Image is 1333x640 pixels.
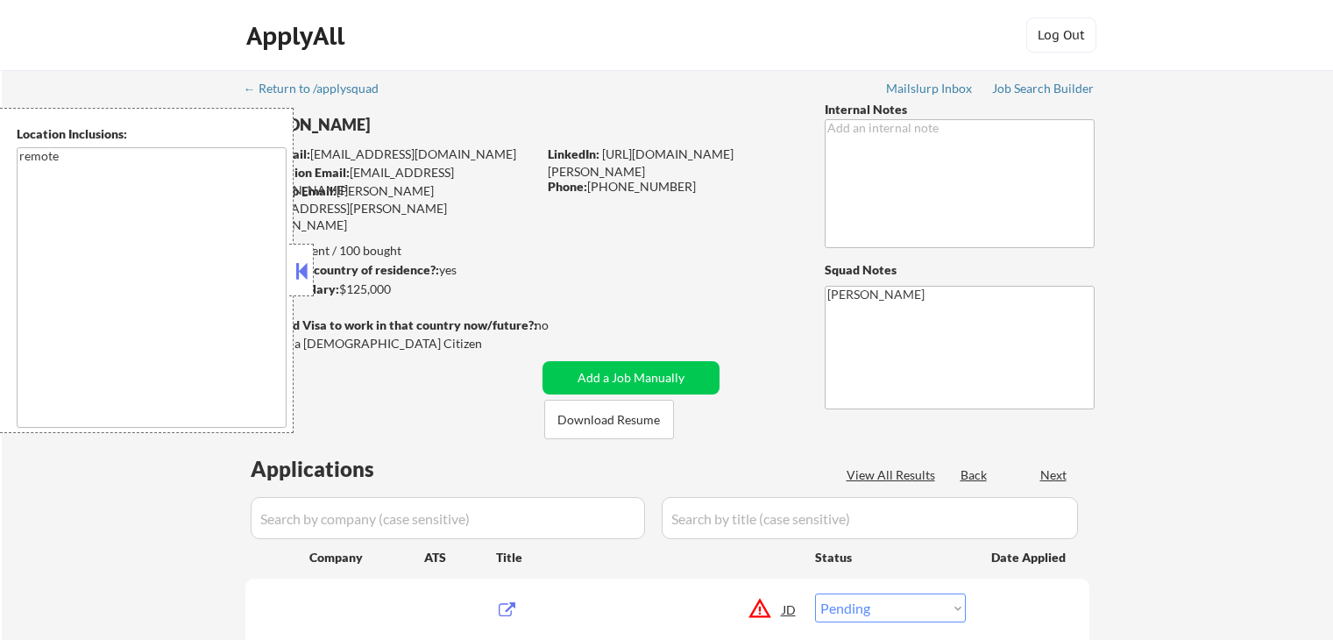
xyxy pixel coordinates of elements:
input: Search by title (case sensitive) [662,497,1078,539]
button: Log Out [1026,18,1096,53]
div: Yes, I am a [DEMOGRAPHIC_DATA] Citizen [245,335,542,352]
div: ← Return to /applysquad [244,82,395,95]
a: [URL][DOMAIN_NAME][PERSON_NAME] [548,146,734,179]
div: Status [815,541,966,572]
div: Applications [251,459,424,480]
div: ATS [424,549,496,566]
div: Next [1040,466,1068,484]
div: View All Results [847,466,940,484]
div: Date Applied [991,549,1068,566]
div: JD [781,594,798,625]
button: Add a Job Manually [542,361,720,395]
div: Mailslurp Inbox [886,82,974,95]
div: yes [245,261,531,279]
div: $125,000 [245,281,536,298]
div: 30 sent / 100 bought [245,242,536,260]
div: Job Search Builder [992,82,1095,95]
strong: Can work in country of residence?: [245,262,439,277]
div: [PHONE_NUMBER] [548,178,796,196]
div: Internal Notes [825,101,1095,118]
a: Job Search Builder [992,82,1095,99]
div: [EMAIL_ADDRESS][DOMAIN_NAME] [246,164,536,198]
strong: Will need Visa to work in that country now/future?: [245,317,537,332]
div: Back [961,466,989,484]
div: [PERSON_NAME] [245,114,606,136]
strong: LinkedIn: [548,146,599,161]
input: Search by company (case sensitive) [251,497,645,539]
button: warning_amber [748,596,772,621]
div: no [535,316,585,334]
button: Download Resume [544,400,674,439]
div: Title [496,549,798,566]
div: [PERSON_NAME][EMAIL_ADDRESS][PERSON_NAME][DOMAIN_NAME] [245,182,536,234]
strong: Phone: [548,179,587,194]
div: Location Inclusions: [17,125,287,143]
a: Mailslurp Inbox [886,82,974,99]
div: [EMAIL_ADDRESS][DOMAIN_NAME] [246,146,536,163]
div: Company [309,549,424,566]
div: Squad Notes [825,261,1095,279]
div: ApplyAll [246,21,350,51]
a: ← Return to /applysquad [244,82,395,99]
